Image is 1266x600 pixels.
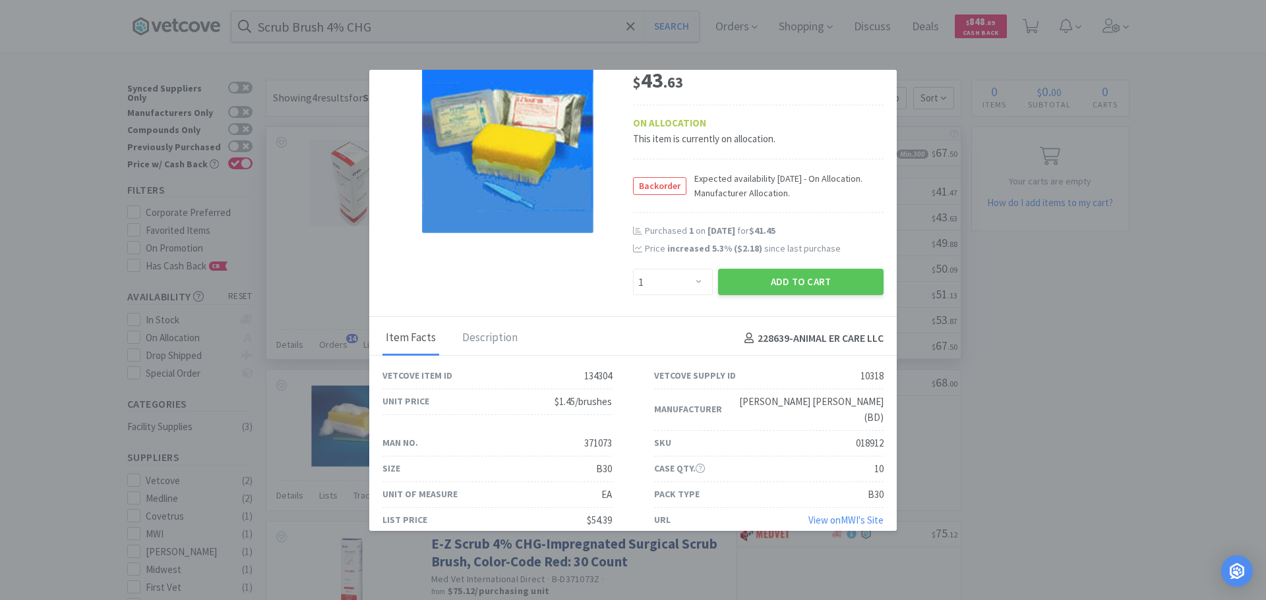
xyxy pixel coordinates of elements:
[422,62,593,233] img: 348b171ee3e34ccbbbea7732cd6b5932_10318.png
[634,178,686,194] span: Backorder
[722,394,884,425] div: [PERSON_NAME] [PERSON_NAME] (BD)
[654,368,736,383] div: Vetcove Supply ID
[739,330,884,347] h4: 228639 - ANIMAL ER CARE LLC
[382,461,400,476] div: Size
[808,514,884,526] a: View onMWI's Site
[654,402,722,416] div: Manufacturer
[587,512,612,528] div: $54.39
[645,241,884,256] div: Price since last purchase
[382,368,452,383] div: Vetcove Item ID
[382,394,429,408] div: Unit Price
[596,461,612,477] div: B30
[654,435,671,450] div: SKU
[737,242,759,254] span: $2.18
[555,394,612,410] div: $1.45/brushes
[459,322,521,355] div: Description
[874,461,884,477] div: 10
[633,67,683,94] span: 43
[663,73,683,92] span: . 63
[633,117,706,129] strong: ON ALLOCATION
[856,435,884,451] div: 018912
[633,132,775,145] span: This item is currently on allocation.
[667,242,762,254] span: increased 5.3 % ( )
[382,487,458,501] div: Unit of Measure
[689,225,694,236] span: 1
[1221,555,1253,587] div: Open Intercom Messenger
[860,368,884,384] div: 10318
[718,269,884,295] button: Add to Cart
[868,487,884,503] div: B30
[654,487,700,501] div: Pack Type
[686,171,884,201] span: Expected availability [DATE] - On Allocation. Manufacturer Allocation.
[382,512,427,527] div: List Price
[382,322,439,355] div: Item Facts
[749,225,775,236] span: $41.45
[382,435,418,450] div: Man No.
[601,487,612,503] div: EA
[654,461,705,476] div: Case Qty.
[645,225,884,238] div: Purchased on for
[633,73,641,92] span: $
[584,435,612,451] div: 371073
[708,225,735,236] span: [DATE]
[654,512,671,527] div: URL
[584,368,612,384] div: 134304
